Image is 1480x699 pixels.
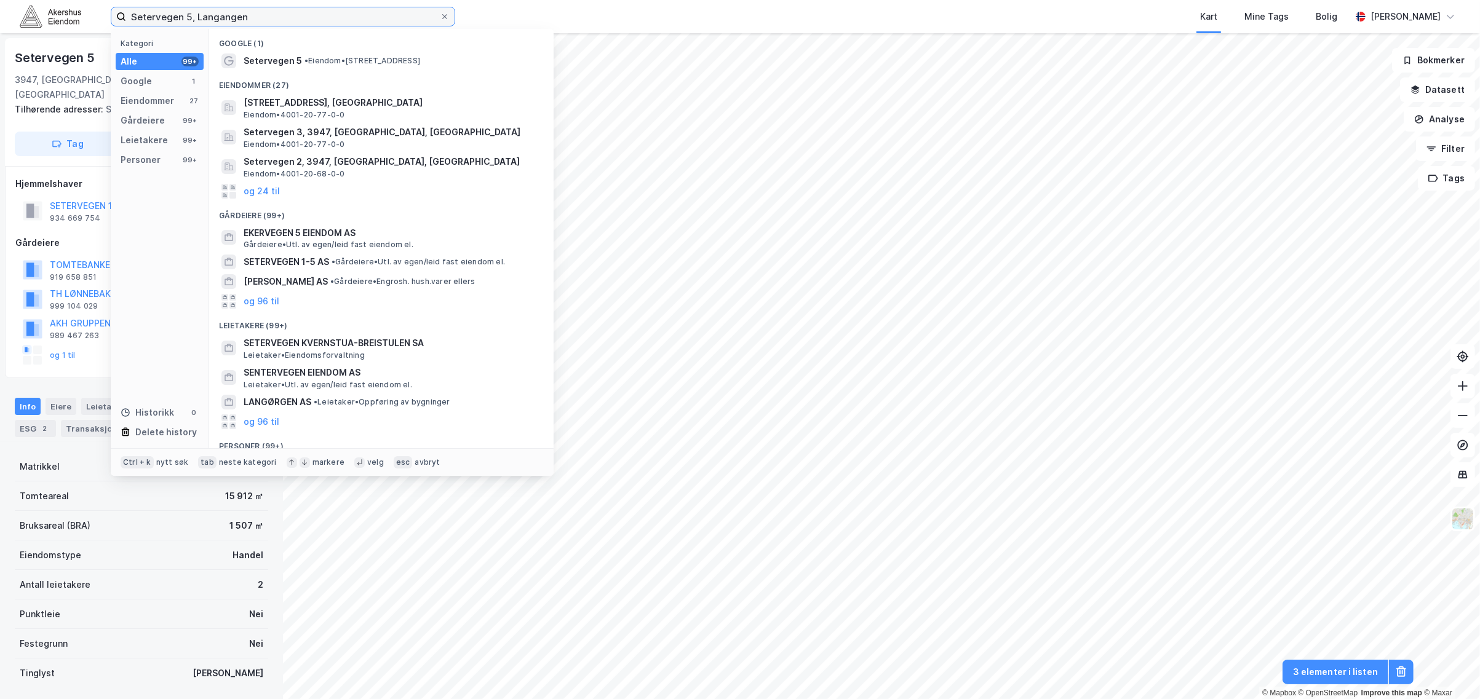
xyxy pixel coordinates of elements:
[244,255,329,269] span: SETERVEGEN 1-5 AS
[15,48,97,68] div: Setervegen 5
[244,140,344,149] span: Eiendom • 4001-20-77-0-0
[330,277,475,286] span: Gårdeiere • Engrosh. hush.varer ellers
[1299,689,1358,697] a: OpenStreetMap
[1392,48,1475,73] button: Bokmerker
[1404,107,1475,132] button: Analyse
[249,607,263,622] div: Nei
[20,577,90,592] div: Antall leietakere
[121,93,174,108] div: Eiendommer
[314,397,317,406] span: •
[181,135,199,145] div: 99+
[244,226,539,240] span: EKERVEGEN 5 EIENDOM AS
[189,96,199,106] div: 27
[15,420,56,437] div: ESG
[181,116,199,125] div: 99+
[15,176,268,191] div: Hjemmelshaver
[244,125,539,140] span: Setervegen 3, 3947, [GEOGRAPHIC_DATA], [GEOGRAPHIC_DATA]
[233,548,263,563] div: Handel
[1244,9,1289,24] div: Mine Tags
[50,272,97,282] div: 919 658 851
[1262,689,1296,697] a: Mapbox
[1361,689,1422,697] a: Improve this map
[121,133,168,148] div: Leietakere
[156,457,189,467] div: nytt søk
[50,213,100,223] div: 934 669 754
[225,489,263,504] div: 15 912 ㎡
[50,301,98,311] div: 999 104 029
[330,277,334,286] span: •
[15,102,258,117] div: Setervegen 3
[20,636,68,651] div: Festegrunn
[304,56,420,66] span: Eiendom • [STREET_ADDRESS]
[189,408,199,417] div: 0
[304,56,308,65] span: •
[244,274,328,289] span: [PERSON_NAME] AS
[15,132,121,156] button: Tag
[121,39,204,48] div: Kategori
[1418,640,1480,699] div: Kontrollprogram for chat
[209,311,554,333] div: Leietakere (99+)
[244,395,311,409] span: LANGØRGEN AS
[193,666,263,681] div: [PERSON_NAME]
[244,110,344,120] span: Eiendom • 4001-20-77-0-0
[332,257,505,267] span: Gårdeiere • Utl. av egen/leid fast eiendom el.
[1400,77,1475,102] button: Datasett
[209,71,554,93] div: Eiendommer (27)
[121,74,152,89] div: Google
[126,7,440,26] input: Søk på adresse, matrikkel, gårdeiere, leietakere eller personer
[312,457,344,467] div: markere
[121,152,161,167] div: Personer
[219,457,277,467] div: neste kategori
[15,73,201,102] div: 3947, [GEOGRAPHIC_DATA], [GEOGRAPHIC_DATA]
[314,397,450,407] span: Leietaker • Oppføring av bygninger
[229,518,263,533] div: 1 507 ㎡
[367,457,384,467] div: velg
[1316,9,1337,24] div: Bolig
[181,57,199,66] div: 99+
[181,155,199,165] div: 99+
[244,184,280,199] button: og 24 til
[244,95,539,110] span: [STREET_ADDRESS], [GEOGRAPHIC_DATA]
[20,518,90,533] div: Bruksareal (BRA)
[15,104,106,114] span: Tilhørende adresser:
[1371,9,1441,24] div: [PERSON_NAME]
[209,29,554,51] div: Google (1)
[46,398,76,415] div: Eiere
[198,456,217,468] div: tab
[244,350,365,360] span: Leietaker • Eiendomsforvaltning
[50,331,99,341] div: 989 467 263
[258,577,263,592] div: 2
[15,398,41,415] div: Info
[1200,9,1217,24] div: Kart
[244,169,344,179] span: Eiendom • 4001-20-68-0-0
[61,420,145,437] div: Transaksjoner
[249,636,263,651] div: Nei
[394,456,413,468] div: esc
[39,422,51,435] div: 2
[415,457,440,467] div: avbryt
[121,54,137,69] div: Alle
[20,607,60,622] div: Punktleie
[121,456,154,468] div: Ctrl + k
[121,405,174,420] div: Historikk
[244,154,539,169] span: Setervegen 2, 3947, [GEOGRAPHIC_DATA], [GEOGRAPHIC_DATA]
[244,53,302,68] span: Setervegen 5
[1283,660,1388,684] button: 3 elementer i listen
[15,235,268,250] div: Gårdeiere
[332,257,335,266] span: •
[1416,136,1475,161] button: Filter
[244,380,412,390] span: Leietaker • Utl. av egen/leid fast eiendom el.
[135,425,197,440] div: Delete history
[1418,166,1475,191] button: Tags
[20,666,55,681] div: Tinglyst
[1451,507,1474,531] img: Z
[244,414,279,429] button: og 96 til
[209,201,554,223] div: Gårdeiere (99+)
[244,240,413,250] span: Gårdeiere • Utl. av egen/leid fast eiendom el.
[244,294,279,309] button: og 96 til
[121,113,165,128] div: Gårdeiere
[20,459,60,474] div: Matrikkel
[81,398,149,415] div: Leietakere
[209,432,554,454] div: Personer (99+)
[20,548,81,563] div: Eiendomstype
